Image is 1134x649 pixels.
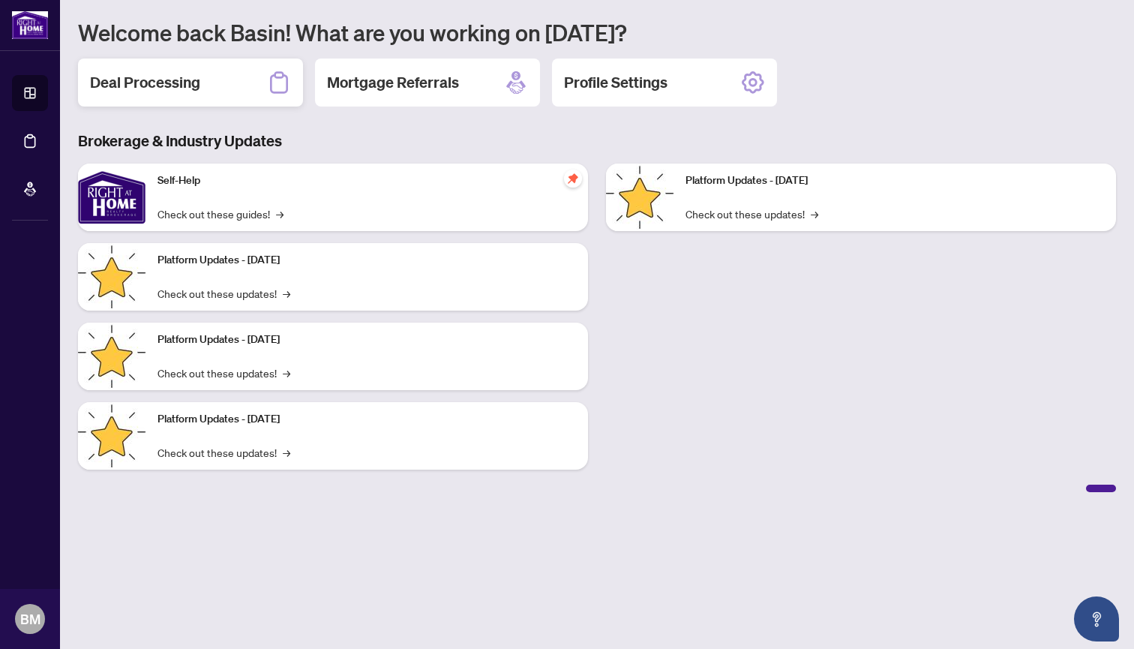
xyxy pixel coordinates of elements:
[157,206,283,222] a: Check out these guides!→
[276,206,283,222] span: →
[157,444,290,461] a: Check out these updates!→
[283,365,290,381] span: →
[157,411,576,428] p: Platform Updates - [DATE]
[78,164,145,231] img: Self-Help
[90,72,200,93] h2: Deal Processing
[78,402,145,470] img: Platform Updates - July 8, 2025
[564,170,582,188] span: pushpin
[78,131,1116,152] h3: Brokerage & Industry Updates
[327,72,459,93] h2: Mortgage Referrals
[1074,596,1119,641] button: Open asap
[157,285,290,302] a: Check out these updates!→
[564,72,667,93] h2: Profile Settings
[283,444,290,461] span: →
[606,164,673,231] img: Platform Updates - June 23, 2025
[283,285,290,302] span: →
[811,206,818,222] span: →
[78,323,145,390] img: Platform Updates - July 21, 2025
[157,173,576,189] p: Self-Help
[157,332,576,348] p: Platform Updates - [DATE]
[685,173,1104,189] p: Platform Updates - [DATE]
[20,608,40,629] span: BM
[157,365,290,381] a: Check out these updates!→
[685,206,818,222] a: Check out these updates!→
[78,243,145,311] img: Platform Updates - September 16, 2025
[78,18,1116,47] h1: Welcome back Basin! What are you working on [DATE]?
[157,252,576,269] p: Platform Updates - [DATE]
[12,11,48,39] img: logo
